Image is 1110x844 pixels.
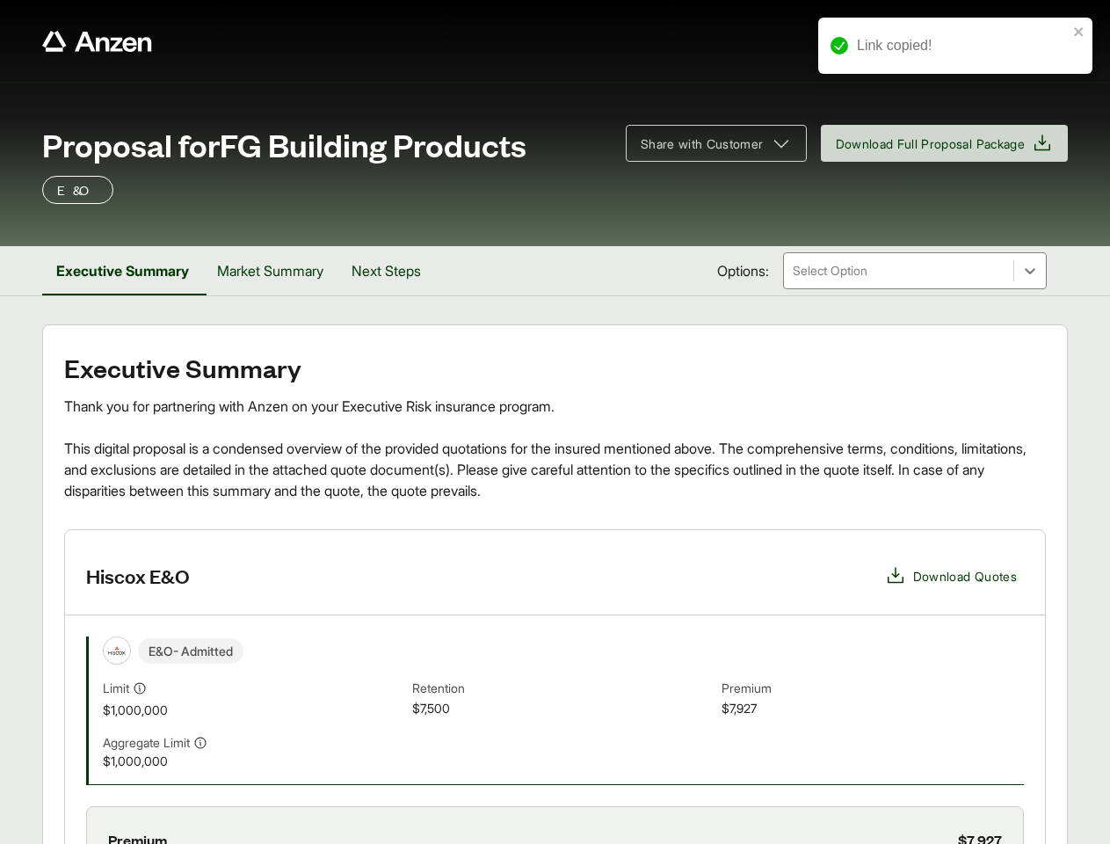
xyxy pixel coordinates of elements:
button: Share with Customer [626,125,807,162]
h3: Hiscox E&O [86,563,190,589]
button: Market Summary [203,246,337,295]
span: $7,927 [722,699,1024,719]
button: Download Full Proposal Package [821,125,1069,162]
span: Retention [412,679,715,699]
span: Download Quotes [913,567,1017,586]
span: Premium [722,679,1024,699]
span: Limit [103,679,129,697]
span: $1,000,000 [103,752,405,770]
button: Next Steps [337,246,435,295]
div: Link copied! [857,35,1068,56]
button: Download Quotes [878,558,1024,593]
img: Hiscox [104,637,130,664]
span: Aggregate Limit [103,733,190,752]
span: $1,000,000 [103,701,405,719]
a: Anzen website [42,31,152,52]
span: E&O - Admitted [138,638,243,664]
span: Options: [717,260,769,281]
span: $7,500 [412,699,715,719]
p: E&O [57,179,98,200]
h2: Executive Summary [64,353,1046,382]
span: Share with Customer [641,135,764,153]
span: Proposal for FG Building Products [42,127,526,162]
div: Thank you for partnering with Anzen on your Executive Risk insurance program. This digital propos... [64,396,1046,501]
button: Executive Summary [42,246,203,295]
span: Download Full Proposal Package [836,135,1026,153]
button: close [1073,25,1085,39]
